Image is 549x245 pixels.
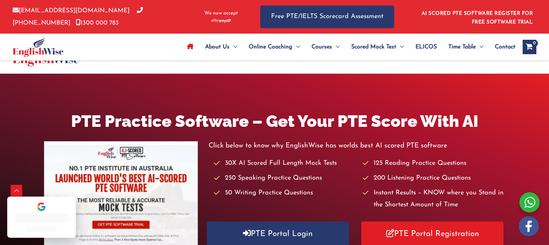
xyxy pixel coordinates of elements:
a: Time TableMenu Toggle [443,34,489,60]
a: About UsMenu Toggle [199,34,243,60]
img: Afterpay-Logo [211,19,231,23]
li: Instant Results – KNOW where you Stand in the Shortest Amount of Time [363,187,505,211]
a: [EMAIL_ADDRESS][DOMAIN_NAME] [13,8,130,14]
span: Scored Mock Test [351,34,396,60]
span: Menu Toggle [332,34,340,60]
li: 200 Listening Practice Questions [363,172,505,184]
p: Click below to know why EnglishWise has worlds best AI scored PTE software [209,140,505,152]
span: Menu Toggle [396,34,404,60]
nav: Site Navigation: Main Menu [181,34,515,60]
li: 125 Reading Practice Questions [363,158,505,169]
h1: PTE Practice Software – Get Your PTE Score With AI [44,110,505,133]
a: View Shopping Cart, empty [523,40,536,54]
span: ELICOS [415,34,437,60]
a: AI SCORED PTE SOFTWARE REGISTER FOR FREE SOFTWARE TRIAL [422,11,533,25]
span: Courses [311,34,332,60]
span: We now accept [204,10,238,17]
a: ELICOS [410,34,443,60]
span: Time Table [448,34,476,60]
img: cropped-ew-logo [13,37,64,57]
aside: Header Widget 1 [417,5,536,29]
span: Contact [495,34,515,60]
li: 30X AI Scored Full Length Mock Tests [214,158,356,169]
span: Menu Toggle [230,34,237,60]
a: Online CoachingMenu Toggle [243,34,306,60]
img: white-facebook.png [519,216,539,236]
li: 250 Speaking Practice Questions [214,172,356,184]
span: About Us [205,34,230,60]
span: Menu Toggle [292,34,300,60]
span: Menu Toggle [476,34,483,60]
a: Scored Mock TestMenu Toggle [345,34,410,60]
a: Contact [489,34,515,60]
a: [PHONE_NUMBER] [13,8,143,26]
span: Online Coaching [249,34,292,60]
li: 50 Writing Practice Questions [214,187,356,199]
a: CoursesMenu Toggle [306,34,345,60]
a: Free PTE/IELTS Scorecard Assessment [260,5,394,28]
a: 1300 000 783 [76,20,119,26]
